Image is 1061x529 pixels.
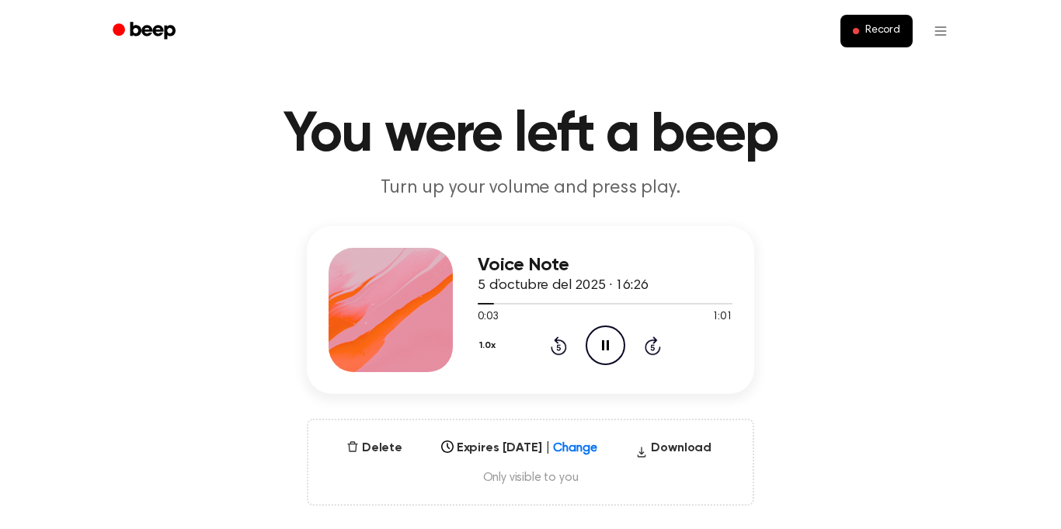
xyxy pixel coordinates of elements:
[478,309,498,325] span: 0:03
[478,279,649,293] span: 5 d’octubre del 2025 · 16:26
[327,470,734,485] span: Only visible to you
[922,12,959,50] button: Open menu
[840,15,913,47] button: Record
[712,309,732,325] span: 1:01
[478,332,501,359] button: 1.0x
[340,439,409,458] button: Delete
[102,16,190,47] a: Beep
[232,176,829,201] p: Turn up your volume and press play.
[629,439,718,464] button: Download
[133,107,928,163] h1: You were left a beep
[865,24,900,38] span: Record
[478,255,732,276] h3: Voice Note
